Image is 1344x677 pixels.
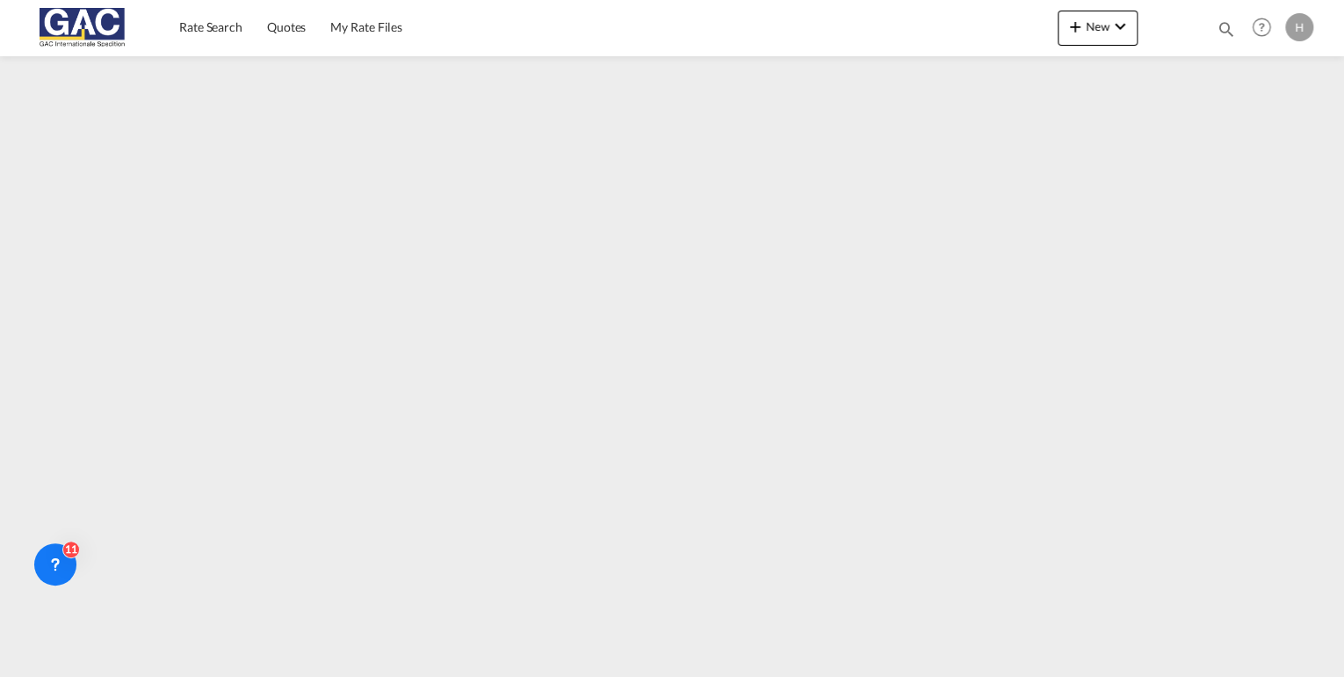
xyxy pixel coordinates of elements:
div: Help [1246,12,1285,44]
div: H [1285,13,1313,41]
span: Quotes [267,19,306,34]
img: 9f305d00dc7b11eeb4548362177db9c3.png [26,8,145,47]
span: New [1065,19,1131,33]
md-icon: icon-magnify [1217,19,1236,39]
button: icon-plus 400-fgNewicon-chevron-down [1058,11,1138,46]
span: My Rate Files [330,19,402,34]
span: Rate Search [179,19,242,34]
md-icon: icon-plus 400-fg [1065,16,1086,37]
div: icon-magnify [1217,19,1236,46]
span: Help [1246,12,1276,42]
md-icon: icon-chevron-down [1109,16,1131,37]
